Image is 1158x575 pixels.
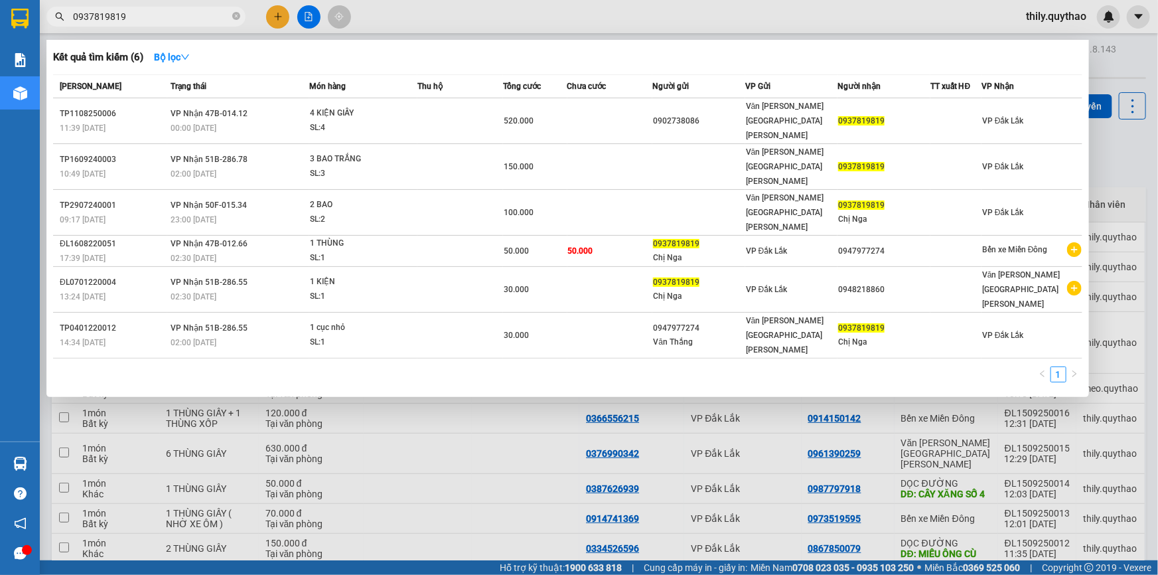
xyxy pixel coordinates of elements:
div: 0332585344 [113,59,206,78]
li: 1 [1050,367,1066,382]
span: Nhận: [113,13,145,27]
div: Chị Nga [653,289,744,303]
span: 50.000 [568,246,593,256]
span: 14:34 [DATE] [60,338,106,347]
div: VP Đắk Lắk [11,11,104,43]
span: 100.000 [504,208,534,217]
li: Previous Page [1035,367,1050,382]
span: 23:00 [DATE] [171,215,216,224]
span: close-circle [232,12,240,20]
span: Người nhận [837,82,881,91]
span: 10:49 [DATE] [60,169,106,179]
img: solution-icon [13,53,27,67]
div: 4 KIỆN GIẤY [310,106,409,121]
span: 0937819819 [653,278,699,287]
div: TP0401220012 [60,321,167,335]
div: Chị Nga [838,212,929,226]
span: Gửi: [11,13,32,27]
li: Next Page [1066,367,1082,382]
span: VP Nhận 51B-286.78 [171,155,248,164]
span: close-circle [232,11,240,23]
span: Văn [PERSON_NAME][GEOGRAPHIC_DATA][PERSON_NAME] [746,193,824,232]
span: VP Nhận 47B-014.12 [171,109,248,118]
span: 02:30 [DATE] [171,254,216,263]
span: Thu hộ [417,82,443,91]
span: plus-circle [1067,281,1082,295]
span: VP Gửi [745,82,770,91]
span: VP Nhận [981,82,1014,91]
span: VP Đắk Lắk [982,116,1024,125]
span: VP Nhận 51B-286.55 [171,323,248,333]
span: 13:24 [DATE] [60,292,106,301]
span: Văn [PERSON_NAME][GEOGRAPHIC_DATA][PERSON_NAME] [982,270,1060,309]
span: VP Đắk Lắk [982,208,1024,217]
span: [PERSON_NAME] [60,82,121,91]
span: Văn [PERSON_NAME][GEOGRAPHIC_DATA][PERSON_NAME] [746,147,824,186]
span: VP Nhận 47B-012.66 [171,239,248,248]
div: 0947977274 [653,321,744,335]
div: ĐL0701220004 [60,276,167,289]
strong: Bộ lọc [154,52,190,62]
span: 0937819819 [838,201,885,210]
span: VP Đắk Lắk [982,331,1024,340]
span: 17:39 [DATE] [60,254,106,263]
span: TT xuất HĐ [930,82,971,91]
span: 150.000 [504,162,534,171]
span: Người gửi [652,82,689,91]
img: warehouse-icon [13,457,27,471]
span: question-circle [14,487,27,500]
span: DĐ: [113,85,133,99]
div: TP1609240003 [60,153,167,167]
span: 520.000 [504,116,534,125]
button: Bộ lọcdown [143,46,200,68]
span: down [181,52,190,62]
span: 02:00 [DATE] [171,169,216,179]
div: 1 cục nhỏ [310,321,409,335]
button: right [1066,367,1082,382]
div: SL: 3 [310,167,409,181]
div: Văn Thắng [653,335,744,349]
span: Chưa cước [567,82,607,91]
span: VP Đắk Lắk [746,246,788,256]
span: Văn [PERSON_NAME][GEOGRAPHIC_DATA][PERSON_NAME] [746,102,824,140]
span: VP Đắk Lắk [982,162,1024,171]
span: right [1070,370,1078,378]
span: 0937819819 [838,116,885,125]
span: Bến xe Miền Đông [982,245,1048,254]
div: ĐL1608220051 [60,237,167,251]
div: 1 KIỆN [310,275,409,289]
button: left [1035,367,1050,382]
span: Văn [PERSON_NAME][GEOGRAPHIC_DATA][PERSON_NAME] [746,316,824,355]
span: 09:17 [DATE] [60,215,106,224]
span: VP Nhận 50F-015.34 [171,201,247,210]
div: TP1108250006 [60,107,167,121]
div: 3 BAO TRẮNG [310,152,409,167]
div: Chị Nga [838,335,929,349]
span: Trạng thái [171,82,206,91]
span: VP Đắk Lắk [746,285,788,294]
div: SL: 1 [310,289,409,304]
span: 00:00 [DATE] [171,123,216,133]
div: SL: 1 [310,335,409,350]
span: plus-circle [1067,242,1082,257]
span: 11:39 [DATE] [60,123,106,133]
span: 30.000 [504,285,529,294]
div: 0947977274 [838,244,929,258]
span: HỘI NGHĨA [113,78,174,124]
div: SL: 4 [310,121,409,135]
h3: Kết quả tìm kiếm ( 6 ) [53,50,143,64]
div: Chị Nga [653,251,744,265]
img: logo-vxr [11,9,29,29]
div: DỌC ĐƯỜNG [113,11,206,43]
div: 2 BAO [310,198,409,212]
a: 1 [1051,367,1066,382]
span: 02:30 [DATE] [171,292,216,301]
span: 30.000 [504,331,529,340]
div: SL: 2 [310,212,409,227]
span: VP Nhận 51B-286.55 [171,278,248,287]
span: Tổng cước [503,82,541,91]
input: Tìm tên, số ĐT hoặc mã đơn [73,9,230,24]
span: message [14,547,27,560]
span: 0937819819 [838,323,885,333]
span: 0937819819 [653,239,699,248]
